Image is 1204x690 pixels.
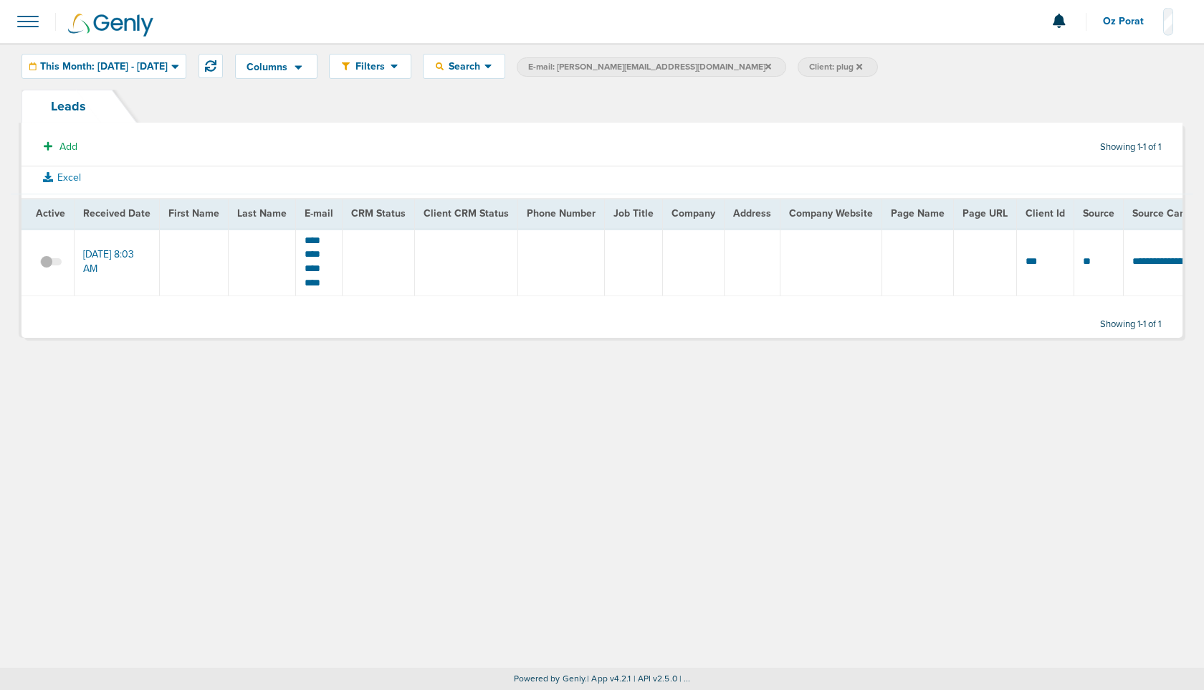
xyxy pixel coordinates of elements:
button: Excel [32,169,92,186]
th: Job Title [605,199,663,228]
th: Company Website [780,199,882,228]
span: Filters [350,60,391,72]
th: Page Name [882,199,954,228]
th: Client CRM Status [415,199,518,228]
span: | App v4.2.1 [587,674,631,684]
span: Add [59,141,77,153]
span: First Name [168,207,219,219]
span: Showing 1-1 of 1 [1100,318,1161,331]
span: This Month: [DATE] - [DATE] [40,62,168,72]
img: Genly [68,14,153,37]
span: Client: plug [809,61,862,73]
span: CRM Status [351,207,406,219]
span: Client Id [1026,207,1065,219]
span: Received Date [83,207,150,219]
span: Active [36,207,65,219]
button: Add [36,136,85,157]
span: Showing 1-1 of 1 [1100,141,1161,153]
span: | ... [679,674,691,684]
span: Phone Number [527,207,596,219]
span: Page URL [962,207,1008,219]
th: Company [663,199,725,228]
span: Oz Porat [1103,16,1154,27]
td: [DATE] 8:03 AM [75,228,160,296]
span: Columns [247,62,287,72]
span: E-mail: [PERSON_NAME][EMAIL_ADDRESS][DOMAIN_NAME] [528,61,771,73]
th: Address [725,199,780,228]
span: Source [1083,207,1114,219]
span: Last Name [237,207,287,219]
span: Search [444,60,484,72]
a: Leads [21,90,115,123]
span: | API v2.5.0 [634,674,677,684]
span: E-mail [305,207,333,219]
